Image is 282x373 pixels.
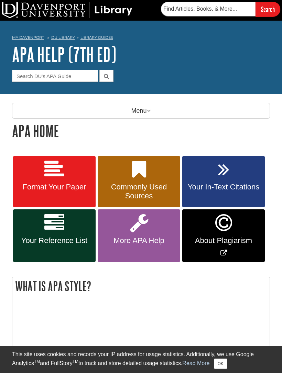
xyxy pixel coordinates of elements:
a: DU Library [51,35,75,40]
a: APA Help (7th Ed) [12,44,116,65]
h1: APA Home [12,122,270,140]
a: Your Reference List [13,209,96,262]
sup: TM [34,359,40,364]
button: Close [214,359,227,369]
span: Commonly Used Sources [103,183,175,200]
a: Format Your Paper [13,156,96,208]
a: Link opens in new window [182,209,265,262]
a: Your In-Text Citations [182,156,265,208]
input: Search DU's APA Guide [12,70,98,82]
a: Commonly Used Sources [98,156,180,208]
a: My Davenport [12,35,44,41]
form: Searches DU Library's articles, books, and more [161,2,280,17]
a: More APA Help [98,209,180,262]
span: Your In-Text Citations [187,183,260,191]
h2: What is APA Style? [12,277,270,295]
span: Format Your Paper [18,183,90,191]
span: More APA Help [103,236,175,245]
a: Library Guides [80,35,113,40]
a: Read More [182,360,209,366]
sup: TM [73,359,78,364]
div: This site uses cookies and records your IP address for usage statistics. Additionally, we use Goo... [12,350,270,369]
input: Search [256,2,280,17]
img: DU Library [2,2,132,18]
nav: breadcrumb [12,33,270,44]
span: Your Reference List [18,236,90,245]
input: Find Articles, Books, & More... [161,2,256,16]
span: About Plagiarism [187,236,260,245]
p: Menu [12,103,270,119]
